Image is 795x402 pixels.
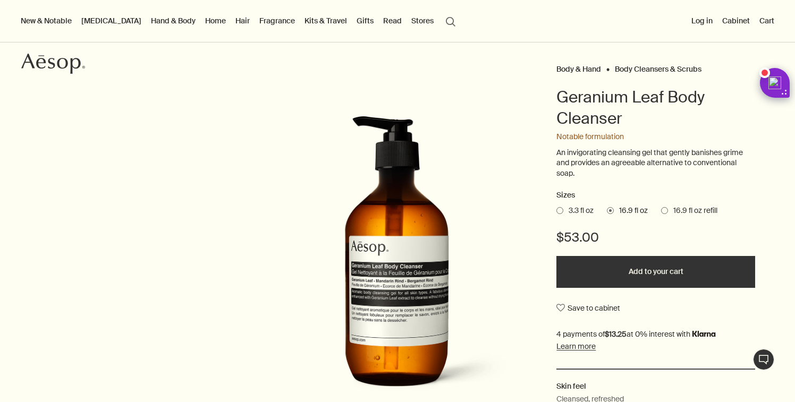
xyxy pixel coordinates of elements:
a: Home [203,14,228,28]
p: An invigorating cleansing gel that gently banishes grime and provides an agreeable alternative to... [556,148,755,179]
a: Read [381,14,404,28]
a: Fragrance [257,14,297,28]
button: Add to your cart - $53.00 [556,256,755,288]
button: Open search [441,11,460,31]
svg: Aesop [21,53,85,74]
a: Gifts [354,14,376,28]
a: [MEDICAL_DATA] [79,14,143,28]
button: Log in [689,14,715,28]
span: $53.00 [556,229,599,246]
a: Hair [233,14,252,28]
h1: Geranium Leaf Body Cleanser [556,87,755,129]
span: 16.9 fl oz refill [668,206,717,216]
span: 3.3 fl oz [563,206,594,216]
a: Body Cleansers & Scrubs [615,64,701,69]
h2: Skin feel [556,380,755,392]
button: Save to cabinet [556,298,620,318]
a: Aesop [19,50,88,80]
a: Hand & Body [149,14,198,28]
a: Kits & Travel [302,14,349,28]
a: Cabinet [720,14,752,28]
button: Cart [757,14,776,28]
button: Stores [409,14,436,28]
h2: Sizes [556,189,755,202]
button: Live Assistance [753,349,774,370]
span: 16.9 fl oz [614,206,648,216]
button: New & Notable [19,14,74,28]
a: Body & Hand [556,64,601,69]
